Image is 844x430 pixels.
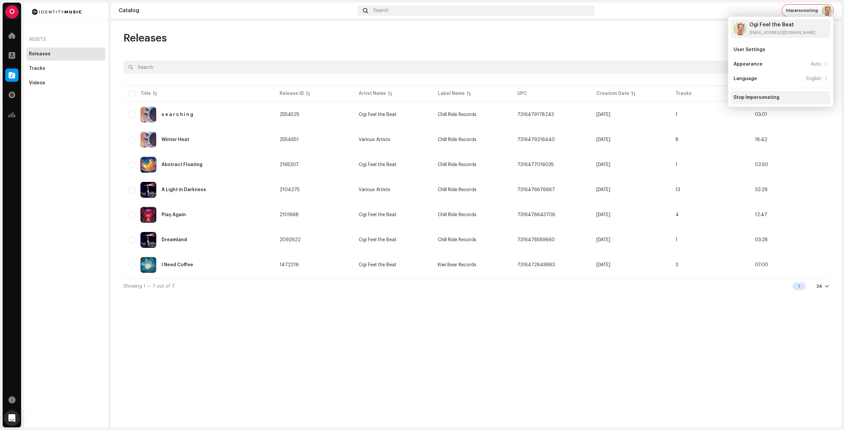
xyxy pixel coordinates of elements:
div: Title [140,90,151,97]
div: User Settings [734,47,765,52]
div: Dreamland [162,238,187,242]
img: b92acdd0-5378-45ce-8006-faba0e67930e [140,107,156,123]
span: Releases [123,32,167,45]
div: 1 [793,282,806,290]
span: 2092622 [280,238,301,242]
re-a-nav-header: Assets [26,32,105,47]
div: Releases [29,51,50,57]
span: Chill Ride Records [438,112,476,117]
div: Creation Date [596,90,629,97]
span: 4 [676,213,679,217]
span: Ogi Feel the Beat [359,263,427,267]
img: ac02fe72-e4e6-4af3-8535-33b7c69ab2c7 [734,22,747,35]
span: 18:42 [755,137,767,142]
span: 32:29 [755,187,768,192]
span: 1 [676,112,678,117]
re-m-nav-item: User Settings [731,43,830,56]
div: Various Artists [359,187,390,192]
img: 859f47b7-4d8d-475a-ad89-397357225a44 [140,232,156,248]
span: 7316476676667 [517,187,555,192]
re-m-nav-item: Releases [26,47,105,61]
div: English [806,76,821,81]
div: Videos [29,80,45,86]
span: Showing 1 — 7 out of 7 [123,284,175,289]
div: Ogi Feel the Beat [359,112,397,117]
span: 07:00 [755,263,768,267]
div: Abstract Floating [162,162,202,167]
div: Ogi Feel the Beat [359,263,397,267]
span: Feb 29, 2024 [596,162,610,167]
div: Stop Impersonating [734,95,779,100]
span: 2554525 [280,112,299,117]
img: ad728b0d-8f1d-46da-9f51-72408e75b183 [140,182,156,198]
div: Play Again [162,213,186,217]
img: 9f644810-e96a-49ae-917a-96b32e6fd340 [140,157,156,173]
span: 13 [676,187,680,192]
div: Auto [811,62,821,67]
span: Various Artists [359,187,427,192]
span: Impersonating [786,8,818,13]
span: Search [373,8,388,13]
div: Various Artists [359,137,390,142]
span: 7316479216440 [517,137,555,142]
re-m-nav-item: Appearance [731,58,830,71]
span: 03:01 [755,112,767,117]
span: 7316472649863 [517,263,555,267]
re-m-nav-item: Language [731,72,830,85]
span: Feb 16, 2023 [596,263,610,267]
span: 3 [676,263,678,267]
span: Chill Ride Records [438,162,476,167]
div: Ogi Feel the Beat [359,238,397,242]
span: 03:28 [755,238,768,242]
div: I Need Coffee [162,263,193,267]
span: 7316479178243 [517,112,554,117]
span: Chill Ride Records [438,187,476,192]
span: Ogi Feel the Beat [359,238,427,242]
span: 1 [676,238,678,242]
span: 1472216 [280,263,299,267]
div: A Light in Darkness [162,187,206,192]
span: 7316476589660 [517,238,555,242]
div: Label Name [438,90,465,97]
span: 2101668 [280,213,299,217]
span: Kiwi Bear Records [438,263,476,267]
div: Ogi Feel the Beat [359,162,397,167]
span: Chill Ride Records [438,213,476,217]
div: Ogi Feel the Beat [749,22,815,27]
span: Jan 3, 2024 [596,238,610,242]
div: s e a r c h i n g [162,112,193,117]
span: Ogi Feel the Beat [359,112,427,117]
re-m-nav-item: Tracks [26,62,105,75]
div: Appearance [734,62,763,67]
span: Nov 18, 2024 [596,137,610,142]
re-m-nav-item: Videos [26,76,105,90]
div: Artist Name [359,90,386,97]
div: Open Intercom Messenger [4,410,20,426]
span: 7316477016035 [517,162,554,167]
div: 24 [816,284,822,289]
div: Ogi Feel the Beat [359,213,397,217]
img: 987d4789-e76b-4dcd-aa9a-c8f3c33a2fd7 [140,207,156,223]
span: Jan 10, 2024 [596,213,610,217]
input: Search [123,61,760,74]
span: 7316476643706 [517,213,555,217]
span: 2104275 [280,187,300,192]
span: Chill Ride Records [438,137,476,142]
span: 02:50 [755,162,768,167]
div: Catalog [119,8,355,13]
div: [EMAIL_ADDRESS][DOMAIN_NAME] [749,30,815,35]
img: 19cddc0a-939b-45dd-a30c-e686b94422f6 [140,257,156,273]
span: 8 [676,137,678,142]
span: Ogi Feel the Beat [359,213,427,217]
img: a1e659c5-dac8-4b95-913b-29b7bf98df89 [140,132,156,148]
span: 2165307 [280,162,299,167]
div: Winter Heat [162,137,189,142]
span: 1 [676,162,678,167]
span: Ogi Feel the Beat [359,162,427,167]
span: Chill Ride Records [438,238,476,242]
span: Nov 18, 2024 [596,112,610,117]
div: Tracks [29,66,45,71]
span: 2554651 [280,137,299,142]
div: Language [734,76,757,81]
